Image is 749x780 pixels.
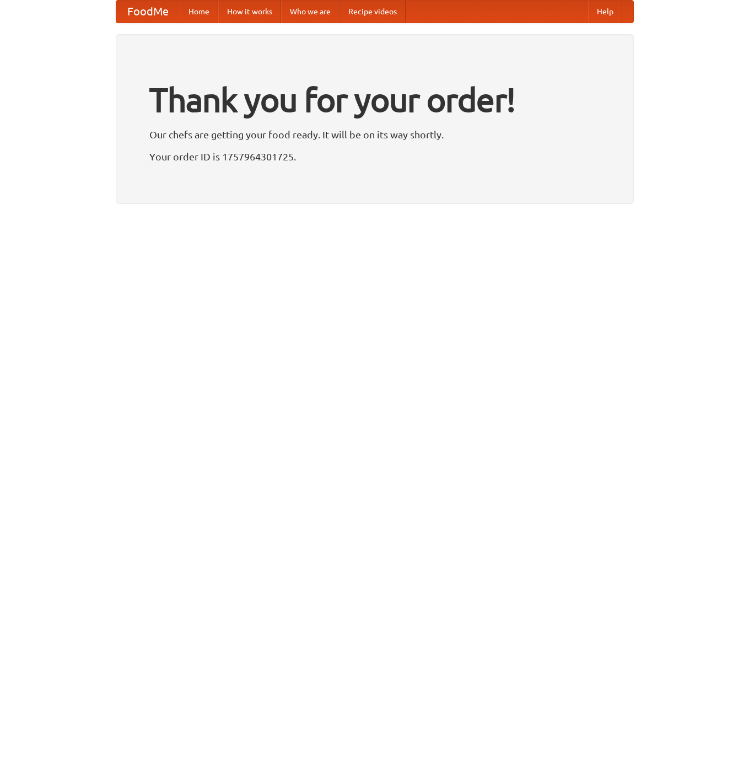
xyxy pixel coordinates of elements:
h1: Thank you for your order! [149,73,600,126]
a: Recipe videos [340,1,406,23]
a: How it works [218,1,281,23]
p: Your order ID is 1757964301725. [149,148,600,165]
a: FoodMe [116,1,180,23]
a: Who we are [281,1,340,23]
a: Home [180,1,218,23]
p: Our chefs are getting your food ready. It will be on its way shortly. [149,126,600,143]
a: Help [588,1,622,23]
